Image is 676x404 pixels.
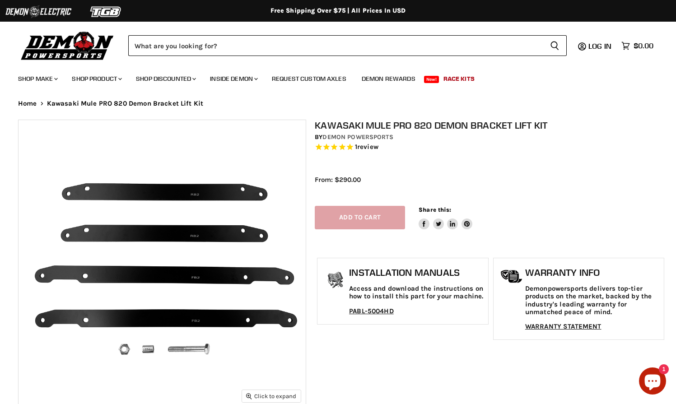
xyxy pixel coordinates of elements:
a: Race Kits [437,70,481,88]
h1: Kawasaki Mule PRO 820 Demon Bracket Lift Kit [315,120,667,131]
img: Demon Powersports [18,29,117,61]
form: Product [128,35,567,56]
img: warranty-icon.png [500,269,523,283]
input: Search [128,35,543,56]
a: Demon Rewards [355,70,422,88]
p: Access and download the instructions on how to install this part for your machine. [349,285,484,301]
inbox-online-store-chat: Shopify online store chat [636,367,669,397]
h1: Warranty Info [525,267,660,278]
a: Shop Product [65,70,127,88]
a: $0.00 [617,39,658,52]
a: Log in [584,42,617,50]
span: Click to expand [246,393,296,399]
span: Kawasaki Mule PRO 820 Demon Bracket Lift Kit [47,100,204,107]
span: $0.00 [634,42,653,50]
img: TGB Logo 2 [72,3,140,20]
span: Rated 5.0 out of 5 stars 1 reviews [315,143,667,152]
a: Shop Make [11,70,63,88]
span: From: $290.00 [315,176,361,184]
ul: Main menu [11,66,651,88]
img: Demon Electric Logo 2 [5,3,72,20]
div: by [315,132,667,142]
button: Search [543,35,567,56]
span: Share this: [419,206,451,213]
a: Shop Discounted [129,70,201,88]
button: Click to expand [242,390,301,402]
span: Log in [588,42,611,51]
h1: Installation Manuals [349,267,484,278]
a: Demon Powersports [322,133,393,141]
aside: Share this: [419,206,472,230]
img: install_manual-icon.png [324,269,347,292]
p: Demonpowersports delivers top-tier products on the market, backed by the industry's leading warra... [525,285,660,316]
a: WARRANTY STATEMENT [525,322,601,330]
span: New! [424,76,439,83]
span: 1 reviews [355,143,378,151]
a: Inside Demon [203,70,263,88]
a: PABL-5004HD [349,307,394,315]
span: review [357,143,378,151]
a: Home [18,100,37,107]
a: Request Custom Axles [265,70,353,88]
